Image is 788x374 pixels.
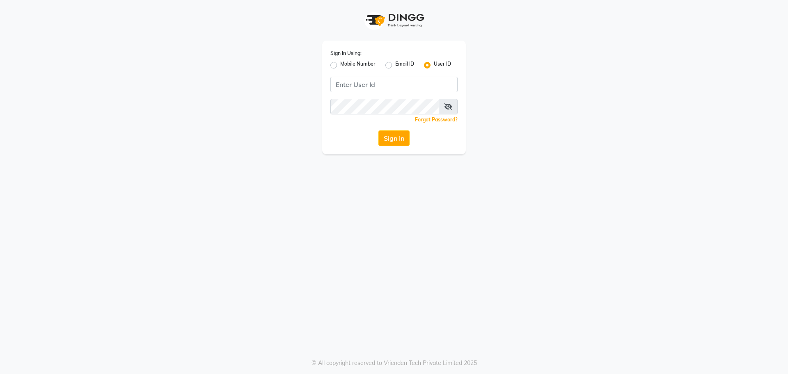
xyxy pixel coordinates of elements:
button: Sign In [378,130,410,146]
label: Mobile Number [340,60,376,70]
label: User ID [434,60,451,70]
input: Username [330,99,439,114]
input: Username [330,77,458,92]
img: logo1.svg [361,8,427,32]
a: Forgot Password? [415,116,458,123]
label: Email ID [395,60,414,70]
label: Sign In Using: [330,50,362,57]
